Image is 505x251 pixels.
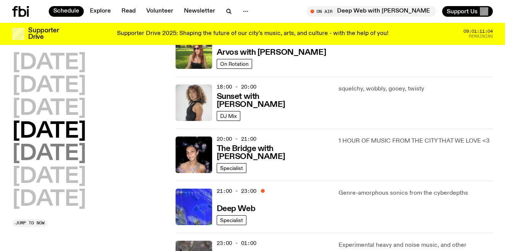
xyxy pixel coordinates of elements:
[12,166,86,187] button: [DATE]
[220,61,249,67] span: On Rotation
[217,83,256,91] span: 18:00 - 20:00
[12,143,86,165] button: [DATE]
[142,6,178,17] a: Volunteer
[217,49,326,57] h3: Arvos with [PERSON_NAME]
[217,135,256,143] span: 20:00 - 21:00
[217,145,330,161] h3: The Bridge with [PERSON_NAME]
[217,203,255,213] a: Deep Web
[307,6,436,17] button: On AirDeep Web with [PERSON_NAME]
[12,219,48,227] button: Jump to now
[220,113,237,119] span: DJ Mix
[85,6,115,17] a: Explore
[117,30,388,37] p: Supporter Drive 2025: Shaping the future of our city’s music, arts, and culture - with the help o...
[442,6,493,17] button: Support Us
[179,6,220,17] a: Newsletter
[220,165,243,171] span: Specialist
[49,6,84,17] a: Schedule
[220,217,243,223] span: Specialist
[12,75,86,97] button: [DATE]
[12,189,86,210] button: [DATE]
[339,137,493,146] p: 1 HOUR OF MUSIC FROM THE CITY THAT WE LOVE <3
[176,32,212,69] img: Lizzie Bowles is sitting in a bright green field of grass, with dark sunglasses and a black top. ...
[469,34,493,38] span: Remaining
[217,215,246,225] a: Specialist
[12,121,86,142] button: [DATE]
[217,205,255,213] h3: Deep Web
[15,221,45,225] span: Jump to now
[447,8,478,15] span: Support Us
[117,6,140,17] a: Read
[176,84,212,121] img: Tangela looks past her left shoulder into the camera with an inquisitive look. She is wearing a s...
[217,93,330,109] h3: Sunset with [PERSON_NAME]
[217,91,330,109] a: Sunset with [PERSON_NAME]
[176,189,212,225] img: An abstract artwork, in bright blue with amorphous shapes, illustrated shimmers and small drawn c...
[217,240,256,247] span: 23:00 - 01:00
[217,59,252,69] a: On Rotation
[12,98,86,119] button: [DATE]
[217,143,330,161] a: The Bridge with [PERSON_NAME]
[217,163,246,173] a: Specialist
[217,187,256,195] span: 21:00 - 23:00
[217,47,326,57] a: Arvos with [PERSON_NAME]
[463,29,493,33] span: 09:01:11:04
[339,189,493,198] p: Genre-amorphous sonics from the cyberdepths
[217,111,240,121] a: DJ Mix
[339,84,493,94] p: squelchy, wobbly, gooey, twisty
[28,27,59,40] h3: Supporter Drive
[12,52,86,74] button: [DATE]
